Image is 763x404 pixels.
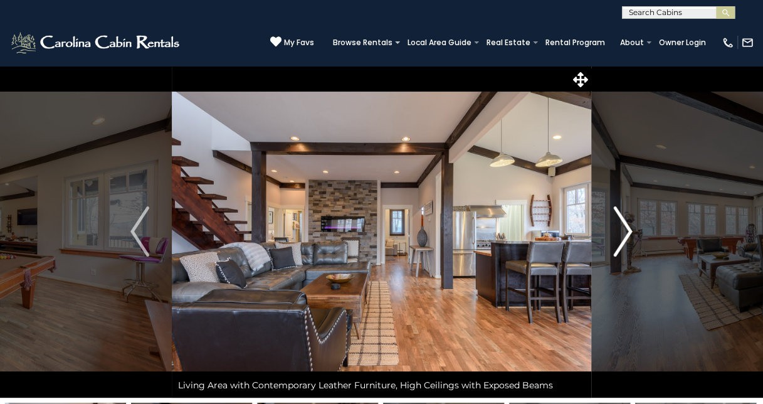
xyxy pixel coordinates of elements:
img: mail-regular-white.png [741,36,754,49]
img: White-1-2.png [9,30,183,55]
a: Real Estate [480,34,537,51]
button: Next [591,65,655,398]
img: arrow [614,206,633,257]
a: About [614,34,650,51]
button: Previous [108,65,171,398]
img: arrow [130,206,149,257]
span: My Favs [284,37,314,48]
a: Local Area Guide [401,34,478,51]
a: Rental Program [539,34,611,51]
img: phone-regular-white.png [722,36,734,49]
a: Owner Login [653,34,712,51]
div: Living Area with Contemporary Leather Furniture, High Ceilings with Exposed Beams [172,373,591,398]
a: Browse Rentals [327,34,399,51]
a: My Favs [270,36,314,49]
